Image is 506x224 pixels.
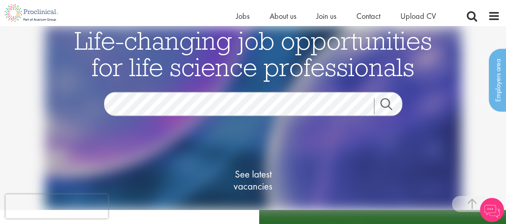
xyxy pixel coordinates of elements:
[400,11,436,21] a: Upload CV
[480,198,504,222] img: Chatbot
[213,168,293,192] span: See latest vacancies
[6,194,108,218] iframe: reCAPTCHA
[236,11,250,21] a: Jobs
[270,11,296,21] a: About us
[74,24,432,83] span: Life-changing job opportunities for life science professionals
[316,11,336,21] a: Join us
[44,26,462,210] img: candidate home
[356,11,380,21] a: Contact
[374,98,408,114] a: Job search submit button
